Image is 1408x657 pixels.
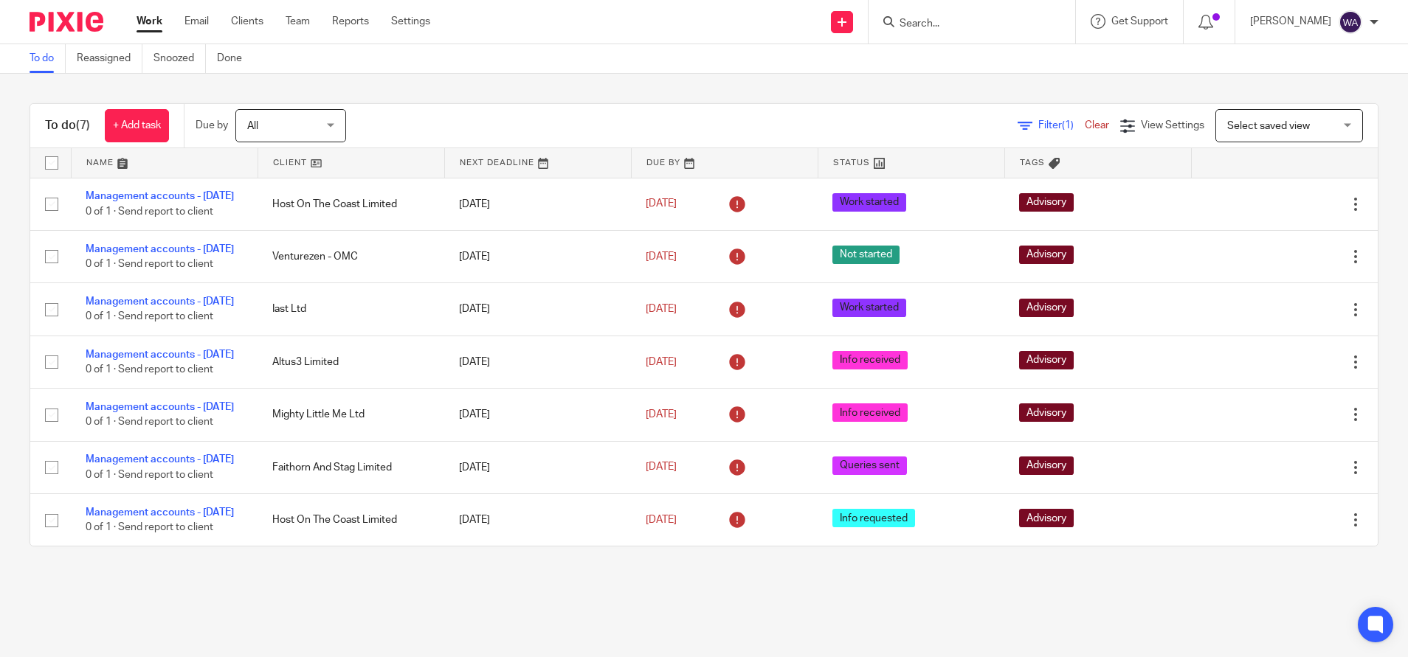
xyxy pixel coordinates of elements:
[196,118,228,133] p: Due by
[1085,120,1109,131] a: Clear
[444,336,631,388] td: [DATE]
[646,515,677,525] span: [DATE]
[86,402,234,412] a: Management accounts - [DATE]
[86,206,213,217] span: 0 of 1 · Send report to client
[258,389,444,441] td: Mighty Little Me Ltd
[217,44,253,73] a: Done
[646,357,677,367] span: [DATE]
[1250,14,1331,29] p: [PERSON_NAME]
[1339,10,1362,34] img: svg%3E
[1019,403,1074,422] span: Advisory
[444,230,631,282] td: [DATE]
[86,454,234,465] a: Management accounts - [DATE]
[832,299,906,317] span: Work started
[444,178,631,230] td: [DATE]
[646,199,677,209] span: [DATE]
[832,351,908,369] span: Info received
[444,494,631,546] td: [DATE]
[86,191,234,201] a: Management accounts - [DATE]
[86,470,213,480] span: 0 of 1 · Send report to client
[832,193,906,212] span: Work started
[258,230,444,282] td: Venturezen - OMC
[1019,351,1074,369] span: Advisory
[258,494,444,546] td: Host On The Coast Limited
[76,119,90,131] span: (7)
[231,14,263,29] a: Clients
[86,522,213,532] span: 0 of 1 · Send report to client
[1020,159,1045,167] span: Tags
[247,121,258,131] span: All
[1111,16,1168,27] span: Get Support
[646,462,677,473] span: [DATE]
[444,441,631,493] td: [DATE]
[1141,120,1204,131] span: View Settings
[1062,120,1074,131] span: (1)
[1019,193,1074,212] span: Advisory
[86,244,234,254] a: Management accounts - [DATE]
[832,456,907,475] span: Queries sent
[1019,509,1074,527] span: Advisory
[86,296,234,307] a: Management accounts - [DATE]
[646,409,677,420] span: [DATE]
[258,178,444,230] td: Host On The Coast Limited
[332,14,369,29] a: Reports
[832,246,900,264] span: Not started
[153,44,206,73] a: Snoozed
[86,350,234,360] a: Management accounts - [DATE]
[258,283,444,336] td: Iast Ltd
[86,417,213,428] span: 0 of 1 · Send report to client
[1227,121,1310,131] span: Select saved view
[258,441,444,493] td: Faithorn And Stag Limited
[137,14,162,29] a: Work
[646,251,677,262] span: [DATE]
[444,283,631,336] td: [DATE]
[832,509,915,527] span: Info requested
[184,14,209,29] a: Email
[86,364,213,375] span: 0 of 1 · Send report to client
[45,118,90,133] h1: To do
[1019,246,1074,264] span: Advisory
[646,304,677,314] span: [DATE]
[77,44,142,73] a: Reassigned
[258,336,444,388] td: Altus3 Limited
[86,312,213,322] span: 0 of 1 · Send report to client
[898,18,1031,31] input: Search
[1019,299,1074,317] span: Advisory
[86,259,213,269] span: 0 of 1 · Send report to client
[86,507,234,518] a: Management accounts - [DATE]
[30,44,66,73] a: To do
[1038,120,1085,131] span: Filter
[391,14,430,29] a: Settings
[444,389,631,441] td: [DATE]
[832,403,908,422] span: Info received
[30,12,103,32] img: Pixie
[105,109,169,142] a: + Add task
[286,14,310,29] a: Team
[1019,456,1074,475] span: Advisory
